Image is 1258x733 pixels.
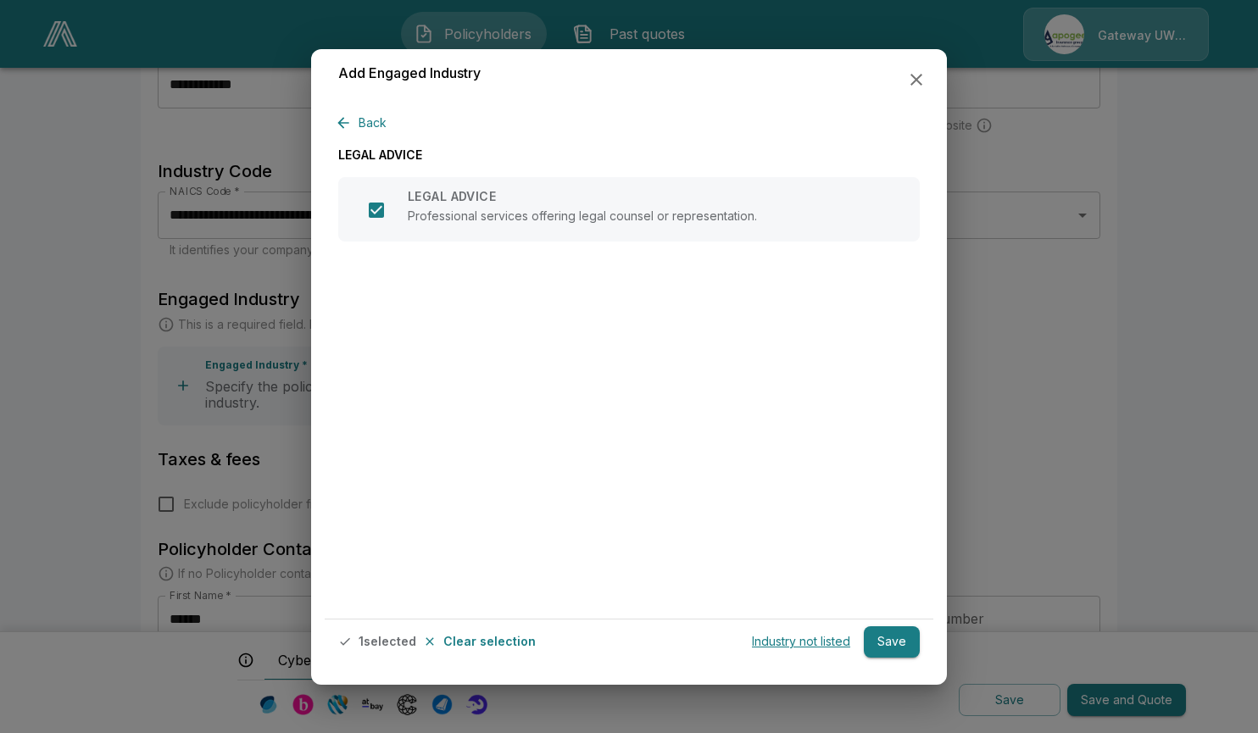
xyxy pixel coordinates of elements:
p: 1 selected [359,636,416,647]
p: LEGAL ADVICE [408,191,757,203]
button: Save [864,626,920,658]
h6: Add Engaged Industry [338,63,481,85]
p: LEGAL ADVICE [338,146,920,164]
p: Professional services offering legal counsel or representation. [408,209,757,222]
p: Clear selection [443,636,536,647]
button: Back [338,108,393,139]
p: Industry not listed [752,636,850,647]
